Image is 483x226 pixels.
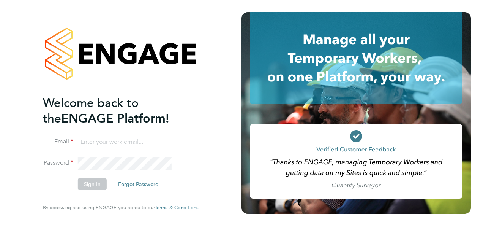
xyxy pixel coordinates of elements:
[43,95,191,126] h2: ENGAGE Platform!
[78,135,172,149] input: Enter your work email...
[43,159,73,167] label: Password
[112,178,165,190] button: Forgot Password
[78,178,107,190] button: Sign In
[43,138,73,146] label: Email
[43,204,199,211] span: By accessing and using ENGAGE you agree to our
[155,205,199,211] a: Terms & Conditions
[43,95,139,126] span: Welcome back to the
